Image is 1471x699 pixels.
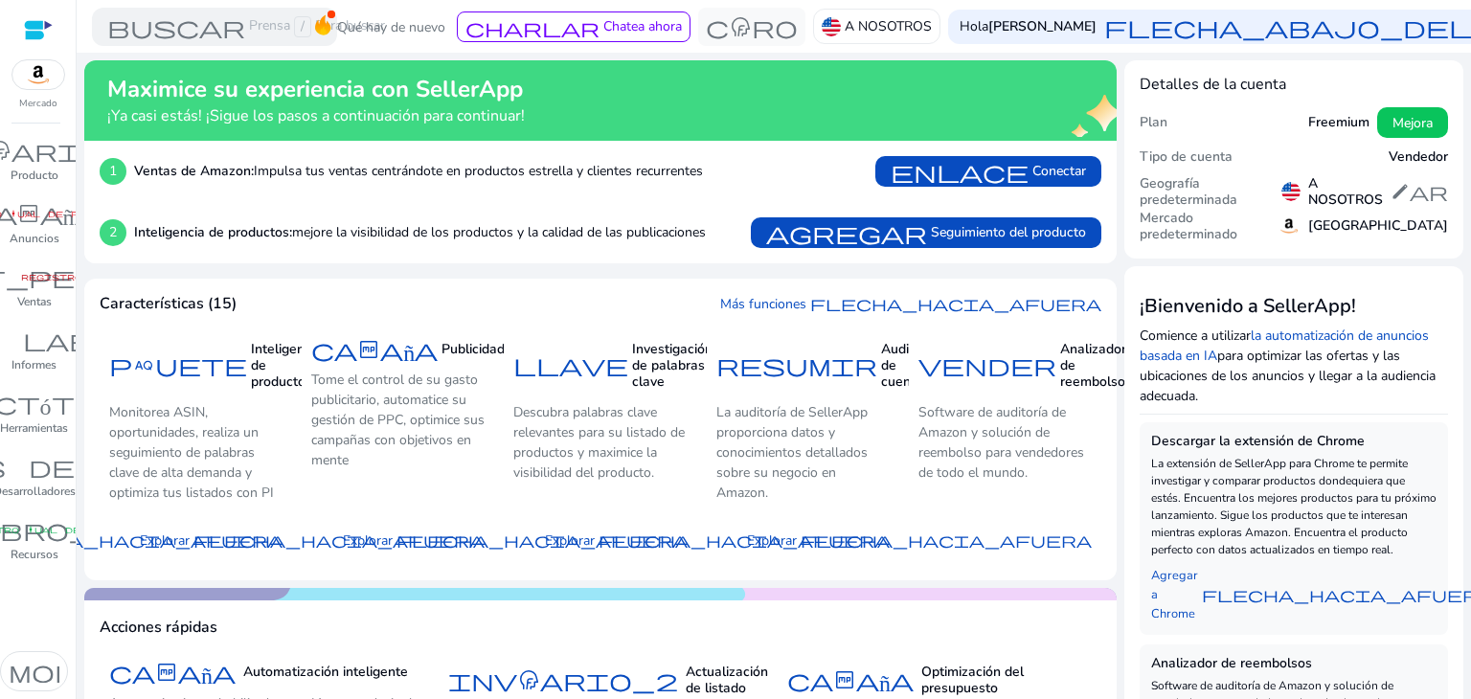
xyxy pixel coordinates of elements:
[441,340,505,358] font: Publicidad
[12,60,64,89] img: amazon.svg
[249,16,290,34] font: Prensa
[988,17,1097,35] font: [PERSON_NAME]
[513,351,628,378] font: llave
[845,17,932,35] font: A NOSOTROS
[254,162,703,180] font: Impulsa tus ventas centrándote en productos estrella y clientes recurrentes
[1140,74,1286,95] font: Detalles de la cuenta
[107,105,525,126] font: ¡Ya casi estás! ¡Sigue los pasos a continuación para continuar!
[301,17,305,35] font: /
[134,162,254,180] font: Ventas de Amazon:
[109,223,117,241] font: 2
[720,294,1101,314] a: Más funcionesflecha_hacia_afuera
[1140,209,1237,243] font: Mercado predeterminado
[1140,113,1167,131] font: Plan
[1392,114,1433,132] font: Mejora
[766,219,927,246] font: agregar
[1278,214,1301,237] img: amazon.svg
[457,11,690,42] button: charlarChatea ahora
[1060,340,1132,391] font: Analizador de reembolsos
[1308,113,1369,131] font: Freemium
[1389,147,1448,166] font: Vendedor
[810,294,1101,313] font: flecha_hacia_afuera
[107,13,245,40] font: buscar
[918,351,1056,378] font: vender
[9,658,261,685] font: modo oscuro
[1281,182,1301,201] img: us.svg
[891,158,1029,185] font: enlace
[343,531,393,550] font: Explorar
[706,13,798,40] font: centro
[686,663,768,697] font: Actualización de listado
[1308,216,1448,235] font: [GEOGRAPHIC_DATA]
[1151,567,1198,622] font: Agregar a Chrome
[251,340,322,391] font: Inteligencia de productos
[513,403,685,482] font: Descubra palabras clave relevantes para su listado de productos y maximice la visibilidad del pro...
[100,617,217,638] font: Acciones rápidas
[109,659,236,686] font: campaña
[19,97,57,110] font: Mercado
[1377,107,1448,138] button: Mejora
[1140,174,1237,209] font: Geografía predeterminada
[1151,456,1437,557] font: La extensión de SellerApp para Chrome te permite investigar y comparar productos dondequiera que ...
[11,547,58,562] font: Recursos
[918,403,1084,482] font: Software de auditoría de Amazon y solución de reembolso para vendedores de todo el mundo.
[599,530,890,550] font: flecha_hacia_afuera
[134,223,292,241] font: Inteligencia de productos:
[292,223,706,241] font: mejore la visibilidad de los productos y la calidad de las publicaciones
[1308,174,1383,209] font: A NOSOTROS
[109,403,274,502] font: Monitorea ASIN, oportunidades, realiza un seguimiento de palabras clave de alta demanda y optimiz...
[1151,654,1312,672] font: Analizador de reembolsos
[747,531,797,550] font: Explorar
[311,371,485,469] font: Tome el control de su gasto publicitario, automatice su gestión de PPC, optimice sus campañas con...
[11,168,58,183] font: Producto
[960,17,988,35] font: Hola
[311,336,438,363] font: campaña
[921,663,1024,697] font: Optimización del presupuesto
[1140,347,1436,405] font: para optimizar las ofertas y las ubicaciones de los anuncios y llegar a la audiencia adecuada.
[1032,162,1086,180] font: Conectar
[21,272,190,282] font: registro manual de fibra
[465,16,600,39] font: charlar
[698,8,805,46] button: centro
[822,17,841,36] img: us.svg
[17,294,52,309] font: Ventas
[10,231,59,246] font: Anuncios
[931,223,1086,241] font: Seguimiento del producto
[787,666,914,693] font: campaña
[1140,327,1251,345] font: Comience a utilizar
[140,531,190,550] font: Explorar
[1391,180,1448,203] font: editar
[193,530,485,550] font: flecha_hacia_afuera
[109,162,117,180] font: 1
[875,156,1101,187] button: enlaceConectar
[337,18,445,36] font: Qué hay de nuevo
[801,530,1092,550] font: flecha_hacia_afuera
[751,217,1101,248] button: agregarSeguimiento del producto
[396,530,688,550] font: flecha_hacia_afuera
[716,351,877,378] font: resumir
[881,340,937,391] font: Auditoría de cuentas
[448,666,678,693] font: inventario_2
[603,17,682,35] font: Chatea ahora
[109,351,247,378] font: paquete
[545,531,595,550] font: Explorar
[1140,293,1356,319] font: ¡Bienvenido a SellerApp!
[1151,432,1365,450] font: Descargar la extensión de Chrome
[11,357,57,372] font: Informes
[1140,147,1233,166] font: Tipo de cuenta
[632,340,713,391] font: Investigación de palabras clave
[716,403,868,502] font: La auditoría de SellerApp proporciona datos y conocimientos detallados sobre su negocio en Amazon.
[720,295,806,313] font: Más funciones
[107,74,523,104] font: Maximice su experiencia con SellerApp
[243,663,408,681] font: Automatización inteligente
[100,293,237,314] font: Características (15)
[1140,327,1429,365] a: la automatización de anuncios basada en IA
